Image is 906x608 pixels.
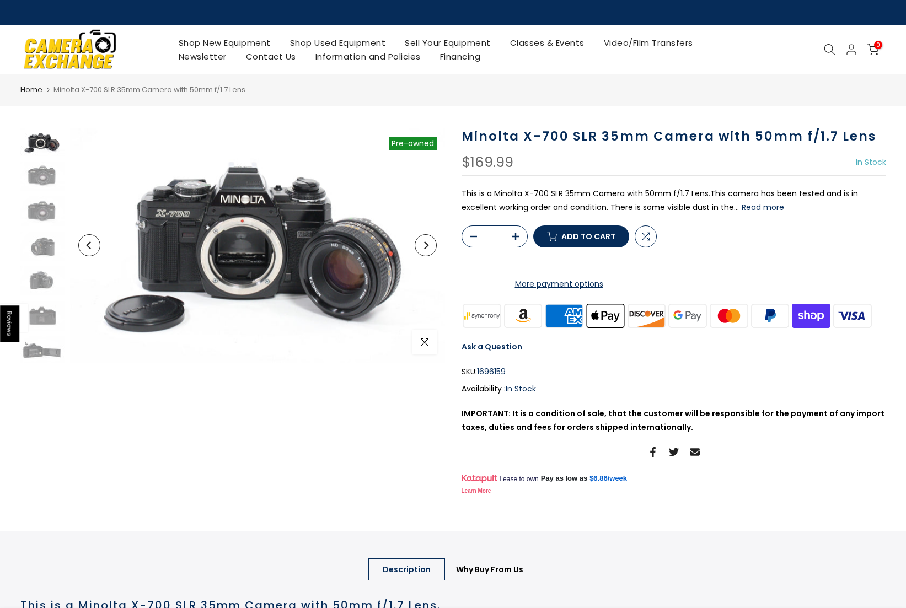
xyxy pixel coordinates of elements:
button: Next [415,234,437,256]
img: american express [544,302,585,329]
img: Minolta X-700 SLR 35mm Camera with 50mm f/1.7 Lens 35mm Film Cameras - 35mm SLR Cameras Minolta 1... [70,128,445,363]
span: Minolta X-700 SLR 35mm Camera with 50mm f/1.7 Lens [53,84,245,95]
a: Classes & Events [500,36,594,50]
a: Newsletter [169,50,236,63]
a: Share on Facebook [648,445,658,459]
a: Financing [430,50,490,63]
a: Contact Us [236,50,305,63]
a: $6.86/week [589,474,627,483]
img: synchrony [462,302,503,329]
strong: IMPORTANT: It is a condition of sale, that the customer will be responsible for the payment of an... [462,408,884,433]
img: Minolta X-700 SLR 35mm Camera with 50mm f/1.7 Lens 35mm Film Cameras - 35mm SLR Cameras Minolta 1... [20,128,65,156]
a: Share on Twitter [669,445,679,459]
div: SKU: [462,365,886,379]
button: Read more [742,202,784,212]
a: Video/Film Transfers [594,36,703,50]
div: $169.99 [462,155,513,170]
a: Why Buy From Us [442,558,538,580]
img: google pay [667,302,709,329]
a: Shop Used Equipment [280,36,395,50]
a: Ask a Question [462,341,522,352]
span: Lease to own [499,475,538,483]
span: Pay as low as [541,474,588,483]
h1: Minolta X-700 SLR 35mm Camera with 50mm f/1.7 Lens [462,128,886,144]
span: 1696159 [477,365,506,379]
a: Sell Your Equipment [395,36,501,50]
a: Shop New Equipment [169,36,280,50]
img: Minolta X-700 SLR 35mm Camera with 50mm f/1.7 Lens 35mm Film Cameras - 35mm SLR Cameras Minolta 1... [20,336,65,365]
a: Home [20,84,42,95]
img: amazon payments [502,302,544,329]
p: This is a Minolta X-700 SLR 35mm Camera with 50mm f/1.7 Lens.This camera has been tested and is i... [462,187,886,214]
img: Minolta X-700 SLR 35mm Camera with 50mm f/1.7 Lens 35mm Film Cameras - 35mm SLR Cameras Minolta 1... [20,162,65,191]
span: Add to cart [561,233,615,240]
a: 0 [867,44,879,56]
span: 0 [874,41,882,49]
img: Minolta X-700 SLR 35mm Camera with 50mm f/1.7 Lens 35mm Film Cameras - 35mm SLR Cameras Minolta 1... [20,301,65,330]
img: apple pay [585,302,626,329]
img: Minolta X-700 SLR 35mm Camera with 50mm f/1.7 Lens 35mm Film Cameras - 35mm SLR Cameras Minolta 1... [20,196,65,225]
button: Previous [78,234,100,256]
img: shopify pay [791,302,832,329]
img: visa [832,302,873,329]
a: More payment options [462,277,657,291]
span: In Stock [506,383,536,394]
a: Learn More [462,488,491,494]
img: master [708,302,749,329]
a: Share on Email [690,445,700,459]
img: paypal [749,302,791,329]
button: Add to cart [533,225,629,247]
img: Minolta X-700 SLR 35mm Camera with 50mm f/1.7 Lens 35mm Film Cameras - 35mm SLR Cameras Minolta 1... [20,266,65,295]
img: discover [626,302,667,329]
img: Minolta X-700 SLR 35mm Camera with 50mm f/1.7 Lens 35mm Film Cameras - 35mm SLR Cameras Minolta 1... [20,232,65,261]
span: In Stock [856,157,886,168]
a: Description [368,558,445,580]
a: Information and Policies [305,50,430,63]
div: Availability : [462,382,886,396]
